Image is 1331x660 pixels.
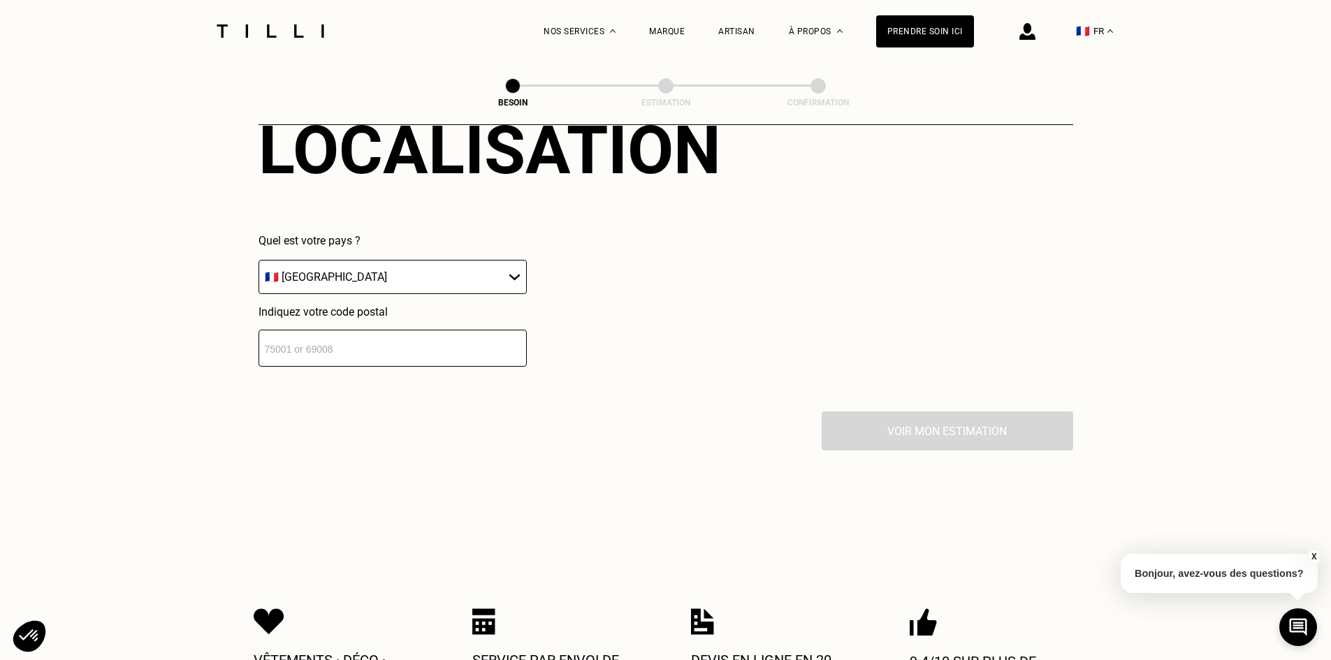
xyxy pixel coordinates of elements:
[259,111,721,189] div: Localisation
[254,608,284,635] img: Icon
[596,98,736,108] div: Estimation
[259,330,527,367] input: 75001 or 69008
[1019,23,1035,40] img: icône connexion
[748,98,888,108] div: Confirmation
[1307,549,1321,564] button: X
[610,29,616,33] img: Menu déroulant
[1121,554,1318,593] p: Bonjour, avez-vous des questions?
[259,234,527,247] p: Quel est votre pays ?
[472,608,495,635] img: Icon
[1076,24,1090,38] span: 🇫🇷
[649,27,685,36] a: Marque
[1107,29,1113,33] img: menu déroulant
[910,608,937,636] img: Icon
[837,29,843,33] img: Menu déroulant à propos
[691,608,714,635] img: Icon
[212,24,329,38] img: Logo du service de couturière Tilli
[876,15,974,47] a: Prendre soin ici
[443,98,583,108] div: Besoin
[259,305,527,318] p: Indiquez votre code postal
[718,27,755,36] a: Artisan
